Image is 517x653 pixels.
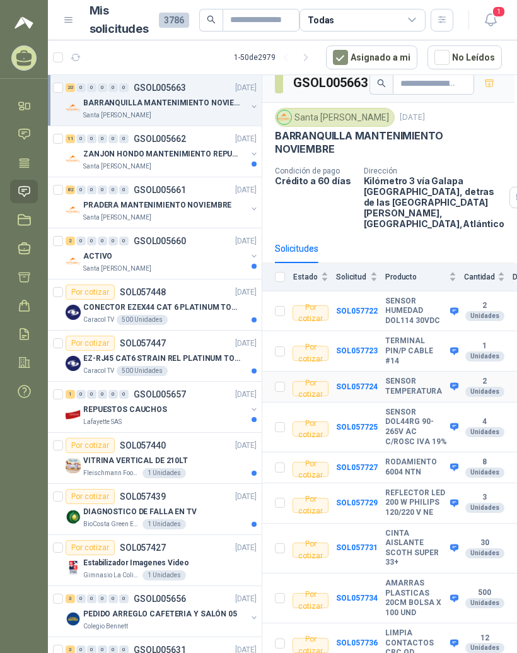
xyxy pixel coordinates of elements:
div: Por cotizar [293,305,328,321]
div: 1 [66,390,75,399]
a: 82 0 0 0 0 0 GSOL005661[DATE] Company LogoPRADERA MANTENIMIENTO NOVIEMBRESanta [PERSON_NAME] [66,182,259,223]
a: 11 0 0 0 0 0 GSOL005662[DATE] Company LogoZANJON HONDO MANTENIMIENTO REPUESTOSSanta [PERSON_NAME] [66,131,259,172]
div: 0 [119,237,129,245]
div: 0 [108,185,118,194]
p: GSOL005661 [134,185,186,194]
img: Company Logo [66,407,81,422]
b: 30 [464,538,505,548]
b: SENSOR DOL44RG 90-265V AC C/ROSC IVA 19% [385,408,447,447]
p: Lafayette SAS [83,417,122,427]
div: Por cotizar [66,285,115,300]
button: Asignado a mi [326,45,417,69]
p: Dirección [364,167,504,175]
p: ZANJON HONDO MANTENIMIENTO REPUESTOS [83,148,240,160]
button: No Leídos [427,45,502,69]
div: Unidades [465,503,504,513]
span: search [377,79,386,88]
p: SOL057448 [120,288,166,297]
span: Solicitud [336,273,368,281]
div: 0 [119,134,129,143]
img: Logo peakr [15,15,33,30]
img: Company Logo [66,151,81,167]
p: [DATE] [235,593,257,605]
div: 0 [76,594,86,603]
div: Por cotizar [293,381,328,396]
div: 0 [108,237,118,245]
div: Por cotizar [293,346,328,361]
p: [DATE] [235,491,257,503]
div: Por cotizar [66,540,115,555]
p: [DATE] [235,338,257,350]
p: Condición de pago [275,167,354,175]
div: 0 [76,390,86,399]
p: PEDIDO ARREGLO CAFETERIA Y SALÓN 05 [83,608,237,620]
a: Por cotizarSOL057440[DATE] Company LogoVITRINA VERTICAL DE 210LTFleischmann Foods S.A.1 Unidades [48,433,262,484]
span: 1 [492,6,506,18]
span: Estado [293,273,318,281]
img: Company Logo [277,110,291,124]
div: 0 [98,185,107,194]
b: SOL057722 [336,307,378,315]
a: SOL057736 [336,638,378,647]
div: 1 Unidades [142,519,186,529]
p: Caracol TV [83,366,114,376]
div: Unidades [465,598,504,608]
p: SOL057440 [120,441,166,450]
div: Unidades [465,351,504,362]
p: Caracol TV [83,315,114,325]
p: Kilómetro 3 vía Galapa [GEOGRAPHIC_DATA], detras de las [GEOGRAPHIC_DATA][PERSON_NAME], [GEOGRAPH... [364,175,504,229]
div: 500 Unidades [117,366,168,376]
div: Solicitudes [275,242,318,256]
div: 0 [87,237,96,245]
div: 0 [76,237,86,245]
img: Company Logo [66,560,81,575]
div: 0 [119,390,129,399]
p: Fleischmann Foods S.A. [83,468,140,478]
span: Producto [385,273,446,281]
div: 82 [66,185,75,194]
a: Por cotizarSOL057439[DATE] Company LogoDIAGNOSTICO DE FALLA EN TVBioCosta Green Energy S.A.S1 Uni... [48,484,262,535]
div: 0 [87,594,96,603]
a: SOL057731 [336,543,378,552]
p: Estabilizador Imagenes Video [83,557,189,569]
p: BioCosta Green Energy S.A.S [83,519,140,529]
p: GSOL005663 [134,83,186,92]
a: 2 0 0 0 0 0 GSOL005660[DATE] Company LogoACTIVOSanta [PERSON_NAME] [66,233,259,274]
div: 0 [76,134,86,143]
h3: GSOL005663 [293,73,369,93]
div: 0 [76,83,86,92]
div: Por cotizar [293,462,328,477]
span: 3786 [159,13,189,28]
div: 0 [98,390,107,399]
b: REFLECTOR LED 200 W PHILIPS 120/220 V NE [385,488,447,518]
img: Company Logo [66,458,81,473]
div: 0 [108,594,118,603]
div: 2 [66,237,75,245]
div: 0 [119,185,129,194]
p: Santa [PERSON_NAME] [83,264,151,274]
div: Por cotizar [66,438,115,453]
div: Unidades [465,548,504,558]
p: [DATE] [235,286,257,298]
div: Por cotizar [293,593,328,608]
p: [DATE] [235,82,257,94]
p: Santa [PERSON_NAME] [83,213,151,223]
div: Por cotizar [293,421,328,437]
div: 0 [87,134,96,143]
p: [DATE] [400,112,425,124]
div: 0 [108,134,118,143]
img: Company Logo [66,509,81,524]
div: Unidades [465,468,504,478]
div: 3 [66,594,75,603]
div: 1 - 50 de 2979 [234,47,316,68]
p: REPUESTOS CAUCHOS [83,404,167,416]
b: 1 [464,341,505,351]
a: 3 0 0 0 0 0 GSOL005656[DATE] Company LogoPEDIDO ARREGLO CAFETERIA Y SALÓN 05Colegio Bennett [66,591,259,632]
div: Unidades [465,427,504,437]
p: DIAGNOSTICO DE FALLA EN TV [83,506,197,518]
span: Cantidad [464,273,495,281]
b: SOL057729 [336,498,378,507]
a: Por cotizarSOL057448[DATE] Company LogoCONECTOR EZEX44 CAT 6 PLATINUM TOOLSCaracol TV500 Unidades [48,279,262,331]
p: Colegio Bennett [83,621,128,632]
a: Por cotizarSOL057447[DATE] Company LogoEZ-RJ45 CAT6 STRAIN REL PLATINUM TOOLSCaracol TV500 Unidades [48,331,262,382]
